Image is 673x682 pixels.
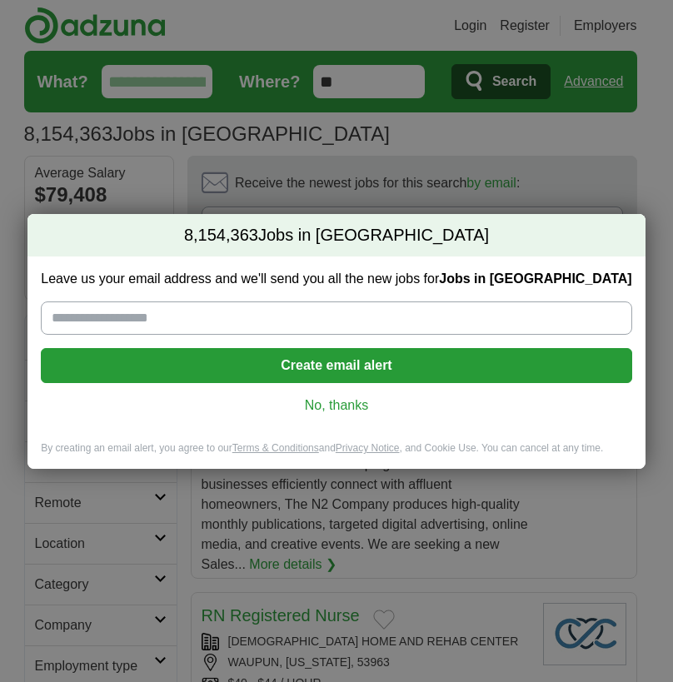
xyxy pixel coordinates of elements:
[54,396,618,415] a: No, thanks
[41,270,631,288] label: Leave us your email address and we'll send you all the new jobs for
[439,271,631,286] strong: Jobs in [GEOGRAPHIC_DATA]
[27,214,645,257] h2: Jobs in [GEOGRAPHIC_DATA]
[27,441,645,469] div: By creating an email alert, you agree to our and , and Cookie Use. You can cancel at any time.
[232,442,319,454] a: Terms & Conditions
[184,224,258,247] span: 8,154,363
[336,442,400,454] a: Privacy Notice
[41,348,631,383] button: Create email alert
